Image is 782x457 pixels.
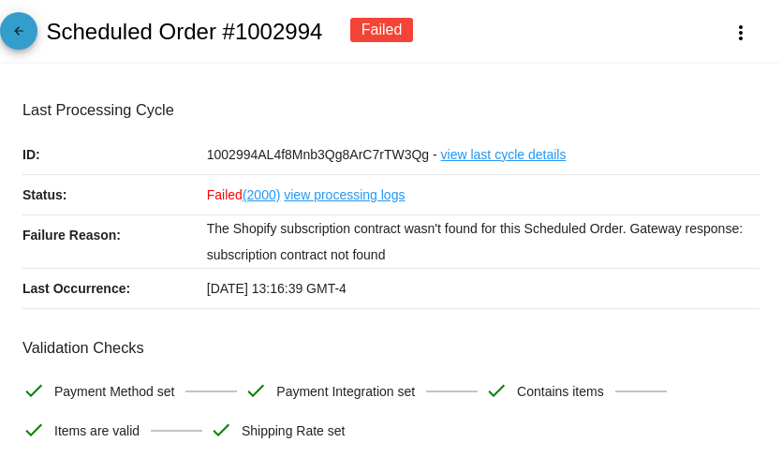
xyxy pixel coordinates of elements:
[517,372,604,411] span: Contains items
[207,215,760,268] p: The Shopify subscription contract wasn't found for this Scheduled Order. Gateway response: subscr...
[54,411,140,450] span: Items are valid
[22,175,207,214] p: Status:
[207,187,281,202] span: Failed
[284,175,405,214] a: view processing logs
[22,215,207,255] p: Failure Reason:
[22,269,207,308] p: Last Occurrence:
[22,135,207,174] p: ID:
[54,372,174,411] span: Payment Method set
[22,419,45,441] mat-icon: check
[242,411,346,450] span: Shipping Rate set
[7,24,30,47] mat-icon: arrow_back
[244,379,267,402] mat-icon: check
[210,419,232,441] mat-icon: check
[22,339,760,357] h3: Validation Checks
[485,379,508,402] mat-icon: check
[22,379,45,402] mat-icon: check
[22,101,760,119] h3: Last Processing Cycle
[276,372,415,411] span: Payment Integration set
[46,19,322,45] h2: Scheduled Order #1002994
[730,22,752,44] mat-icon: more_vert
[207,147,437,162] span: 1002994AL4f8Mnb3Qg8ArC7rTW3Qg -
[243,175,280,214] a: (2000)
[350,18,414,42] div: Failed
[207,281,347,296] span: [DATE] 13:16:39 GMT-4
[441,135,567,174] a: view last cycle details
